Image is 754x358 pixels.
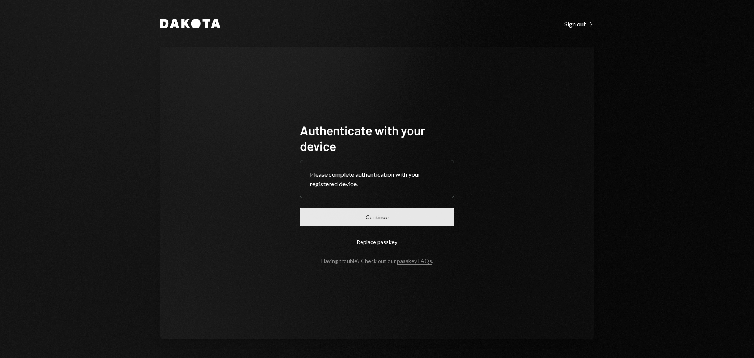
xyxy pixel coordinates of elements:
[564,19,594,28] a: Sign out
[300,122,454,154] h1: Authenticate with your device
[321,257,433,264] div: Having trouble? Check out our .
[564,20,594,28] div: Sign out
[397,257,432,265] a: passkey FAQs
[310,170,444,189] div: Please complete authentication with your registered device.
[300,208,454,226] button: Continue
[300,233,454,251] button: Replace passkey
